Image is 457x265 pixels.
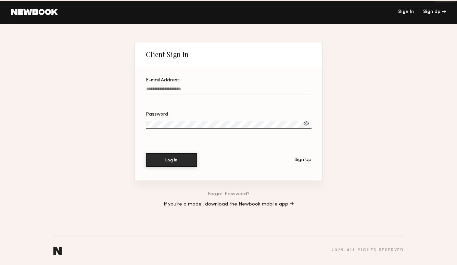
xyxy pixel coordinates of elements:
[398,10,414,14] a: Sign In
[146,87,312,94] input: E-mail Address
[146,121,312,129] input: Password
[146,153,197,167] button: Log In
[331,248,404,253] div: 2025 , all rights reserved
[423,10,446,14] div: Sign Up
[164,202,294,207] a: If you’re a model, download the Newbook mobile app →
[208,192,250,197] a: Forgot Password?
[146,50,189,58] div: Client Sign In
[146,78,312,83] div: E-mail Address
[294,158,312,162] div: Sign Up
[146,112,312,117] div: Password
